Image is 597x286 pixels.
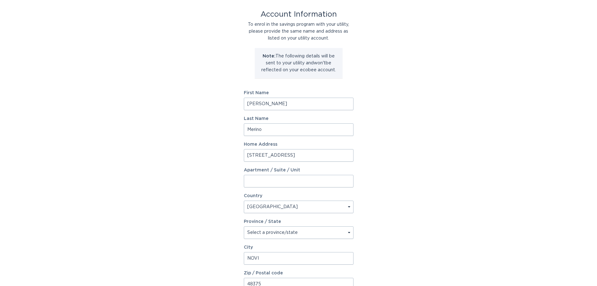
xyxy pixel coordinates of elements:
[244,91,353,95] label: First Name
[244,271,353,275] label: Zip / Postal code
[244,11,353,18] div: Account Information
[244,219,281,224] label: Province / State
[263,54,275,58] strong: Note:
[244,245,353,250] label: City
[259,53,338,73] p: The following details will be sent to your utility and won't be reflected on your ecobee account.
[244,142,353,147] label: Home Address
[244,116,353,121] label: Last Name
[244,168,353,172] label: Apartment / Suite / Unit
[244,194,262,198] label: Country
[244,21,353,42] div: To enrol in the savings program with your utility, please provide the same name and address as li...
